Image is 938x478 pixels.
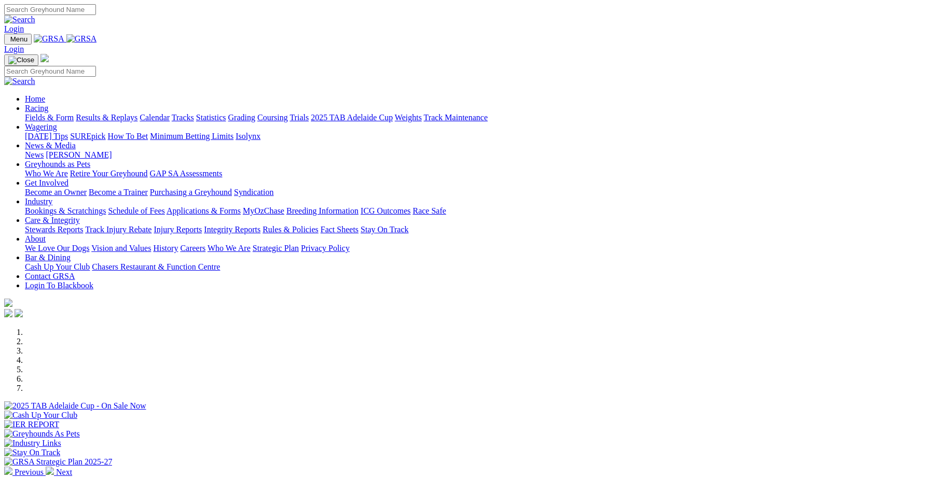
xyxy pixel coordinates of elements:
a: Home [25,94,45,103]
a: Stewards Reports [25,225,83,234]
a: Track Injury Rebate [85,225,151,234]
a: Previous [4,468,46,476]
a: MyOzChase [243,206,284,215]
a: Trials [289,113,309,122]
a: News [25,150,44,159]
a: Race Safe [412,206,446,215]
img: Close [8,56,34,64]
a: Wagering [25,122,57,131]
div: Care & Integrity [25,225,934,234]
a: Next [46,468,72,476]
a: Schedule of Fees [108,206,164,215]
a: Cash Up Your Club [25,262,90,271]
img: GRSA [66,34,97,44]
button: Toggle navigation [4,54,38,66]
a: Contact GRSA [25,272,75,280]
input: Search [4,66,96,77]
a: Industry [25,197,52,206]
div: About [25,244,934,253]
a: 2025 TAB Adelaide Cup [311,113,393,122]
img: logo-grsa-white.png [40,54,49,62]
a: Greyhounds as Pets [25,160,90,168]
a: Careers [180,244,205,252]
div: News & Media [25,150,934,160]
a: Breeding Information [286,206,358,215]
a: [PERSON_NAME] [46,150,112,159]
input: Search [4,4,96,15]
img: Greyhounds As Pets [4,429,80,439]
a: Privacy Policy [301,244,350,252]
a: Results & Replays [76,113,137,122]
a: SUREpick [70,132,105,140]
a: Strategic Plan [253,244,299,252]
a: Isolynx [236,132,260,140]
a: Retire Your Greyhound [70,169,148,178]
img: GRSA Strategic Plan 2025-27 [4,457,112,467]
img: facebook.svg [4,309,12,317]
span: Previous [15,468,44,476]
a: Bookings & Scratchings [25,206,106,215]
img: Stay On Track [4,448,60,457]
div: Greyhounds as Pets [25,169,934,178]
span: Next [56,468,72,476]
a: About [25,234,46,243]
a: Applications & Forms [167,206,241,215]
a: ICG Outcomes [361,206,410,215]
a: Minimum Betting Limits [150,132,233,140]
a: Who We Are [208,244,251,252]
a: Become a Trainer [89,188,148,196]
a: History [153,244,178,252]
a: Become an Owner [25,188,87,196]
img: Search [4,77,35,86]
span: Menu [10,35,27,43]
a: Calendar [140,113,170,122]
img: Industry Links [4,439,61,448]
a: Stay On Track [361,225,408,234]
a: [DATE] Tips [25,132,68,140]
a: We Love Our Dogs [25,244,89,252]
a: Vision and Values [91,244,151,252]
img: GRSA [34,34,64,44]
img: chevron-left-pager-white.svg [4,467,12,475]
a: Get Involved [25,178,68,187]
a: Bar & Dining [25,253,71,262]
a: Injury Reports [154,225,202,234]
a: How To Bet [108,132,148,140]
a: Who We Are [25,169,68,178]
a: Syndication [234,188,273,196]
a: Fact Sheets [321,225,358,234]
img: IER REPORT [4,420,59,429]
a: Rules & Policies [263,225,319,234]
div: Get Involved [25,188,934,197]
img: chevron-right-pager-white.svg [46,467,54,475]
a: Weights [395,113,422,122]
a: Care & Integrity [25,216,80,224]
div: Industry [25,206,934,216]
a: Coursing [257,113,288,122]
a: Purchasing a Greyhound [150,188,232,196]
a: Track Maintenance [424,113,488,122]
a: Grading [228,113,255,122]
img: 2025 TAB Adelaide Cup - On Sale Now [4,401,146,411]
a: Tracks [172,113,194,122]
img: logo-grsa-white.png [4,299,12,307]
a: Login [4,24,24,33]
a: GAP SA Assessments [150,169,223,178]
a: Integrity Reports [204,225,260,234]
img: Cash Up Your Club [4,411,77,420]
a: Fields & Form [25,113,74,122]
div: Wagering [25,132,934,141]
a: Statistics [196,113,226,122]
a: Login [4,45,24,53]
div: Racing [25,113,934,122]
a: Login To Blackbook [25,281,93,290]
a: News & Media [25,141,76,150]
button: Toggle navigation [4,34,32,45]
img: Search [4,15,35,24]
a: Chasers Restaurant & Function Centre [92,262,220,271]
div: Bar & Dining [25,262,934,272]
a: Racing [25,104,48,113]
img: twitter.svg [15,309,23,317]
